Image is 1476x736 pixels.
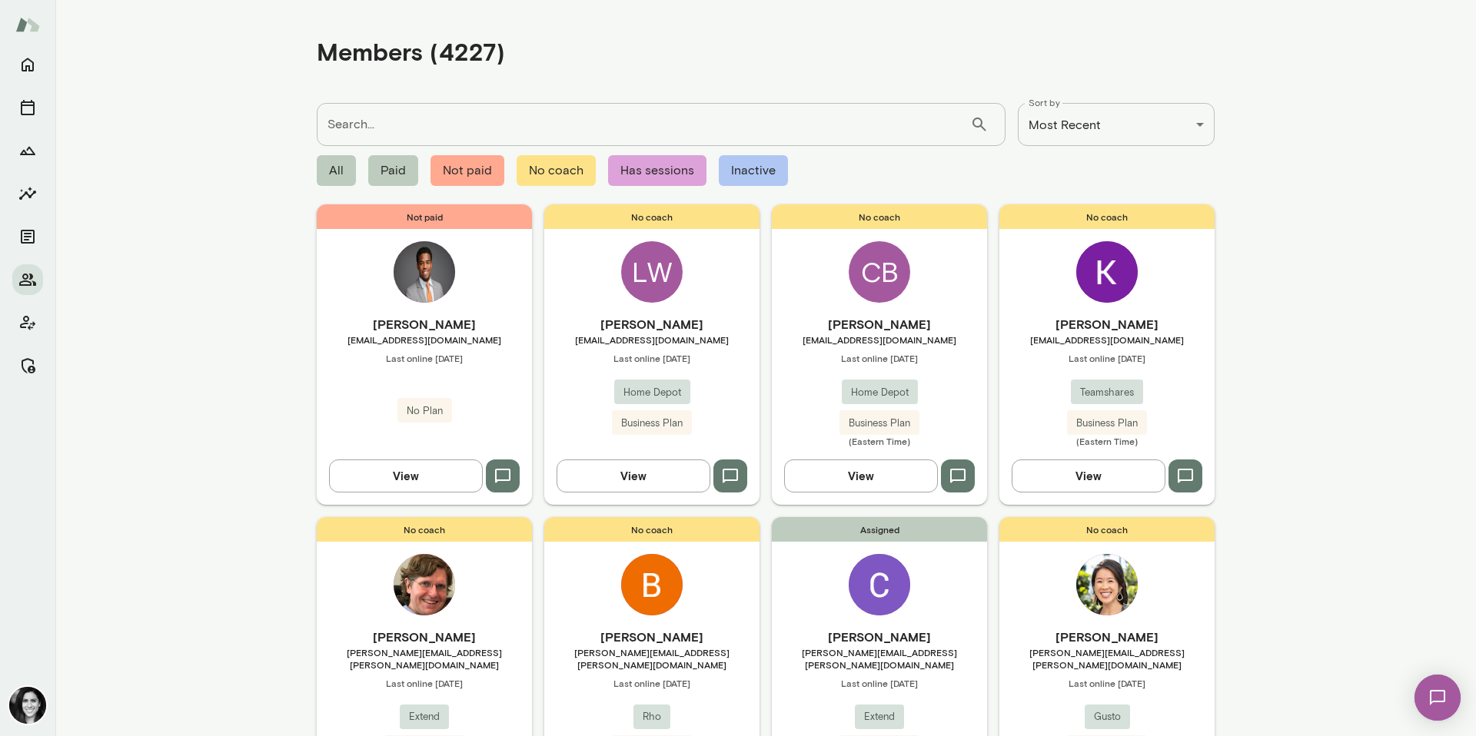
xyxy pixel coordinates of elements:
[317,204,532,229] span: Not paid
[999,333,1215,346] span: [EMAIL_ADDRESS][DOMAIN_NAME]
[517,155,596,186] span: No coach
[317,333,532,346] span: [EMAIL_ADDRESS][DOMAIN_NAME]
[1029,96,1060,109] label: Sort by
[772,677,987,689] span: Last online [DATE]
[12,178,43,209] button: Insights
[849,241,910,303] div: CB
[999,646,1215,671] span: [PERSON_NAME][EMAIL_ADDRESS][PERSON_NAME][DOMAIN_NAME]
[368,155,418,186] span: Paid
[633,709,670,724] span: Rho
[1018,103,1215,146] div: Most Recent
[1012,459,1165,492] button: View
[557,459,710,492] button: View
[772,333,987,346] span: [EMAIL_ADDRESS][DOMAIN_NAME]
[608,155,706,186] span: Has sessions
[999,628,1215,646] h6: [PERSON_NAME]
[1076,241,1138,303] img: Kristina Nazmutdinova
[839,416,919,431] span: Business Plan
[12,307,43,338] button: Client app
[772,204,987,229] span: No coach
[544,352,760,364] span: Last online [DATE]
[317,352,532,364] span: Last online [DATE]
[772,517,987,542] span: Assigned
[772,315,987,333] h6: [PERSON_NAME]
[12,135,43,166] button: Growth Plan
[12,350,43,381] button: Manage
[544,333,760,346] span: [EMAIL_ADDRESS][DOMAIN_NAME]
[394,241,455,303] img: Nigel Hammett
[849,554,910,615] img: Charlie Mei
[544,628,760,646] h6: [PERSON_NAME]
[772,435,987,447] span: (Eastern Time)
[1067,416,1147,431] span: Business Plan
[999,677,1215,689] span: Last online [DATE]
[999,517,1215,542] span: No coach
[12,264,43,295] button: Members
[12,221,43,252] button: Documents
[329,459,483,492] button: View
[1071,385,1143,400] span: Teamshares
[842,385,918,400] span: Home Depot
[400,709,449,724] span: Extend
[719,155,788,186] span: Inactive
[317,37,505,66] h4: Members (4227)
[544,315,760,333] h6: [PERSON_NAME]
[430,155,504,186] span: Not paid
[12,92,43,123] button: Sessions
[12,49,43,80] button: Home
[784,459,938,492] button: View
[999,435,1215,447] span: (Eastern Time)
[772,646,987,671] span: [PERSON_NAME][EMAIL_ADDRESS][PERSON_NAME][DOMAIN_NAME]
[397,403,452,419] span: No Plan
[999,352,1215,364] span: Last online [DATE]
[317,517,532,542] span: No coach
[317,646,532,671] span: [PERSON_NAME][EMAIL_ADDRESS][PERSON_NAME][DOMAIN_NAME]
[317,155,356,186] span: All
[317,315,532,333] h6: [PERSON_NAME]
[612,416,692,431] span: Business Plan
[772,352,987,364] span: Last online [DATE]
[1076,554,1138,615] img: Amanda Lin
[317,677,532,689] span: Last online [DATE]
[544,204,760,229] span: No coach
[614,385,690,400] span: Home Depot
[544,677,760,689] span: Last online [DATE]
[855,709,904,724] span: Extend
[544,646,760,671] span: [PERSON_NAME][EMAIL_ADDRESS][PERSON_NAME][DOMAIN_NAME]
[15,10,40,39] img: Mento
[317,628,532,646] h6: [PERSON_NAME]
[1085,709,1130,724] span: Gusto
[9,687,46,724] img: Jamie Albers
[999,315,1215,333] h6: [PERSON_NAME]
[621,241,683,303] div: LW
[999,204,1215,229] span: No coach
[394,554,455,615] img: Jonathan Sims
[544,517,760,542] span: No coach
[772,628,987,646] h6: [PERSON_NAME]
[621,554,683,615] img: Brendan Feehan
